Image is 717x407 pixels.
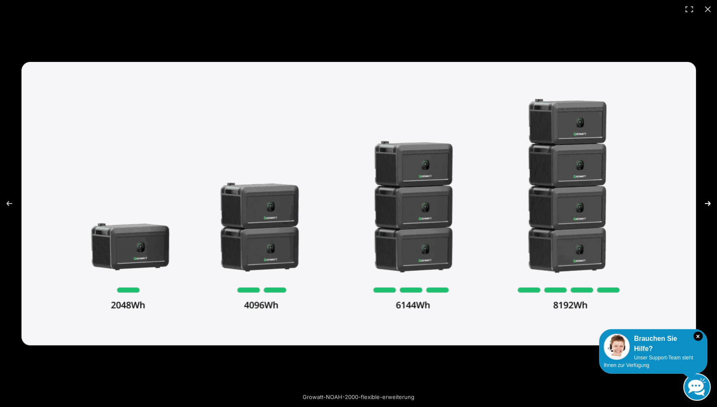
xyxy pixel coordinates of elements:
[21,62,696,345] img: growatt noah 2000 flexible erweiterung scaled
[604,334,703,354] div: Brauchen Sie Hilfe?
[270,388,447,405] div: Growatt-NOAH-2000-flexible-erweiterung
[604,334,630,360] img: Customer service
[604,355,693,368] span: Unser Support-Team steht Ihnen zur Verfügung
[693,332,703,341] i: Schließen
